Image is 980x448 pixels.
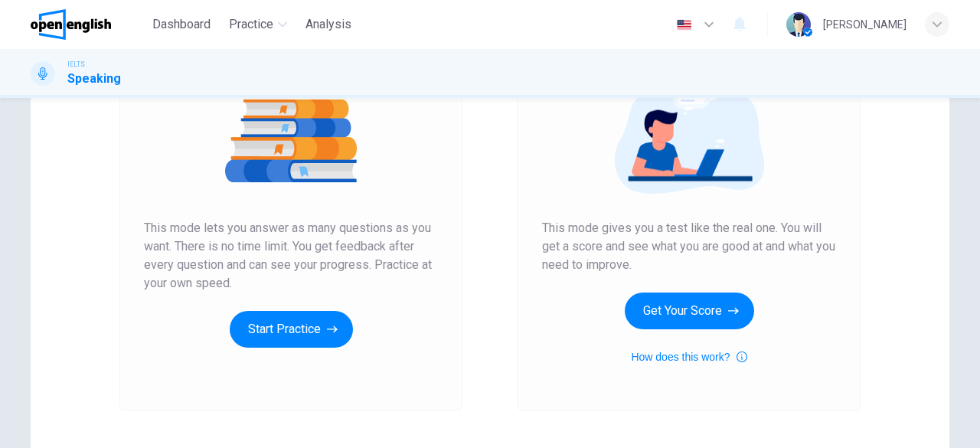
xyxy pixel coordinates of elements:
button: Practice [223,11,293,38]
div: [PERSON_NAME] [823,15,906,34]
a: OpenEnglish logo [31,9,146,40]
span: IELTS [67,59,85,70]
button: How does this work? [631,348,746,366]
button: Get Your Score [625,293,754,329]
img: OpenEnglish logo [31,9,111,40]
button: Start Practice [230,311,353,348]
button: Analysis [299,11,358,38]
img: Profile picture [786,12,811,37]
h1: Speaking [67,70,121,88]
span: Practice [229,15,273,34]
span: This mode gives you a test like the real one. You will get a score and see what you are good at a... [542,219,836,274]
img: en [675,19,694,31]
span: This mode lets you answer as many questions as you want. There is no time limit. You get feedback... [144,219,438,293]
button: Dashboard [146,11,217,38]
span: Dashboard [152,15,211,34]
span: Analysis [305,15,351,34]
